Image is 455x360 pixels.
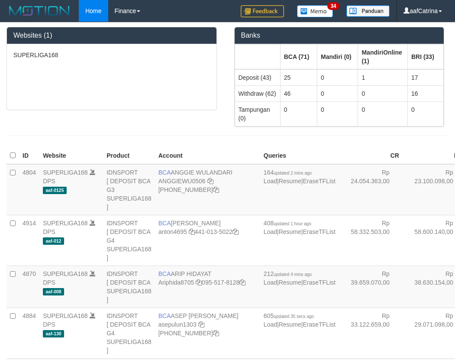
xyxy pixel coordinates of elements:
[103,164,155,215] td: IDNSPORT [ DEPOSIT BCA G3 SUPERLIGA168 ]
[339,164,403,215] td: Rp 24.054.363,00
[39,164,103,215] td: DPS
[407,85,443,101] td: 16
[158,321,197,328] a: asepulun1303
[213,186,219,193] a: Copy 4062213373 to clipboard
[280,69,317,86] td: 25
[43,187,67,194] span: aaf-0125
[264,312,336,328] span: | |
[39,215,103,266] td: DPS
[158,312,171,319] span: BCA
[358,101,407,126] td: 0
[274,171,312,175] span: updated 2 mins ago
[339,266,403,308] td: Rp 39.659.070,00
[103,308,155,358] td: IDNSPORT [ DEPOSIT BCA G4 SUPERLIGA168 ]
[346,5,390,17] img: panduan.png
[213,330,219,337] a: Copy 4062281875 to clipboard
[279,228,301,235] a: Resume
[19,215,39,266] td: 4914
[232,228,239,235] a: Copy 4410135022 to clipboard
[280,101,317,126] td: 0
[279,178,301,185] a: Resume
[264,169,312,176] span: 164
[279,321,301,328] a: Resume
[43,312,88,319] a: SUPERLIGA168
[358,85,407,101] td: 0
[407,101,443,126] td: 0
[279,279,301,286] a: Resume
[39,266,103,308] td: DPS
[19,147,39,164] th: ID
[274,314,314,319] span: updated 35 secs ago
[264,228,277,235] a: Load
[235,69,280,86] td: Deposit (43)
[339,147,403,164] th: CR
[155,215,260,266] td: [PERSON_NAME] 441-013-5022
[158,178,206,185] a: ANGGIEWU0506
[19,266,39,308] td: 4870
[264,220,336,235] span: | |
[407,44,443,69] th: Group: activate to sort column ascending
[207,178,213,185] a: Copy ANGGIEWU0506 to clipboard
[158,220,171,227] span: BCA
[6,4,72,17] img: MOTION_logo.png
[297,5,333,17] img: Button%20Memo.svg
[264,178,277,185] a: Load
[155,266,260,308] td: ARIP HIDAYAT 095-517-8128
[327,2,339,10] span: 34
[241,32,438,39] h3: Banks
[39,308,103,358] td: DPS
[19,308,39,358] td: 4884
[103,266,155,308] td: IDNSPORT [ DEPOSIT BCA SUPERLIGA168 ]
[317,85,358,101] td: 0
[13,32,210,39] h3: Websites (1)
[158,169,171,176] span: BCA
[39,147,103,164] th: Website
[274,272,312,277] span: updated 4 mins ago
[317,69,358,86] td: 0
[158,279,194,286] a: Ariphida8705
[303,321,335,328] a: EraseTFList
[280,44,317,69] th: Group: activate to sort column ascending
[264,220,311,227] span: 408
[196,279,202,286] a: Copy Ariphida8705 to clipboard
[158,270,171,277] span: BCA
[43,220,88,227] a: SUPERLIGA168
[274,221,311,226] span: updated 1 hour ago
[239,279,245,286] a: Copy 0955178128 to clipboard
[241,5,284,17] img: Feedback.jpg
[103,215,155,266] td: IDNSPORT [ DEPOSIT BCA G4 SUPERLIGA168 ]
[198,321,204,328] a: Copy asepulun1303 to clipboard
[264,270,312,277] span: 212
[235,44,280,69] th: Group: activate to sort column ascending
[264,169,336,185] span: | |
[303,178,335,185] a: EraseTFList
[43,270,88,277] a: SUPERLIGA168
[235,85,280,101] td: Withdraw (62)
[43,288,64,295] span: aaf-008
[264,279,277,286] a: Load
[303,228,335,235] a: EraseTFList
[189,228,195,235] a: Copy anton4695 to clipboard
[155,164,260,215] td: ANGGIE WULANDARI [PHONE_NUMBER]
[358,44,407,69] th: Group: activate to sort column ascending
[280,85,317,101] td: 46
[303,279,335,286] a: EraseTFList
[407,69,443,86] td: 17
[155,308,260,358] td: ASEP [PERSON_NAME] [PHONE_NUMBER]
[264,321,277,328] a: Load
[339,308,403,358] td: Rp 33.122.659,00
[19,164,39,215] td: 4804
[13,51,210,59] p: SUPERLIGA168
[339,215,403,266] td: Rp 58.332.503,00
[358,69,407,86] td: 1
[43,330,64,337] span: aaf-130
[103,147,155,164] th: Product
[43,237,64,245] span: aaf-012
[158,228,187,235] a: anton4695
[317,44,358,69] th: Group: activate to sort column ascending
[317,101,358,126] td: 0
[264,312,314,319] span: 605
[155,147,260,164] th: Account
[264,270,336,286] span: | |
[43,169,88,176] a: SUPERLIGA168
